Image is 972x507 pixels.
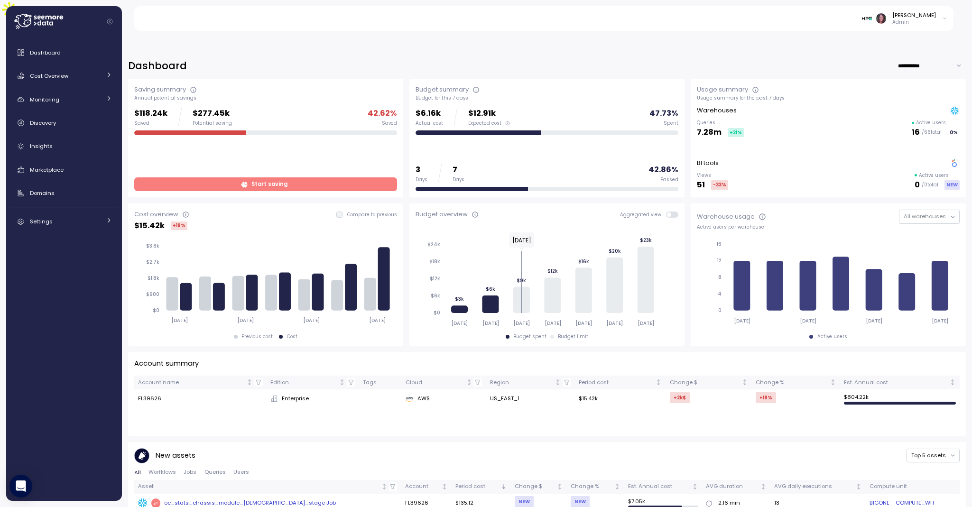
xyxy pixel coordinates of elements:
span: Discovery [30,119,56,127]
th: Est. Annual costNot sorted [624,480,702,494]
tspan: $6k [431,293,440,299]
div: Budget limit [558,333,588,340]
div: Budget summary [416,85,469,94]
div: Not sorted [655,379,662,386]
tspan: $3k [455,296,464,302]
p: Admin [892,19,936,26]
a: Discovery [10,113,118,132]
p: New assets [156,450,195,461]
p: 0 [915,179,920,192]
tspan: [DATE] [932,318,948,324]
div: Previous cost [241,333,273,340]
p: 51 [697,179,705,192]
div: Saved [382,120,397,127]
tspan: [DATE] [800,318,816,324]
p: 42.62 % [368,107,397,120]
tspan: [DATE] [606,320,623,326]
tspan: $18k [429,258,440,265]
div: Not sorted [381,483,388,490]
span: Aggregated view [620,212,666,218]
div: Not sorted [555,379,561,386]
p: $6.16k [416,107,443,120]
div: AWS [406,395,482,403]
div: Change % [571,482,612,491]
div: Edition [270,378,337,387]
p: Compare to previous [347,212,397,218]
div: Active users [817,333,847,340]
div: Compute unit [870,482,955,491]
p: $118.24k [134,107,167,120]
div: Not sorted [949,379,956,386]
tspan: $1.8k [147,275,159,281]
div: Not sorted [830,379,836,386]
th: AccountNot sorted [401,480,452,494]
div: Account name [138,378,245,387]
div: AVG daily executions [774,482,854,491]
p: $277.45k [193,107,232,120]
th: Account nameNot sorted [134,376,267,389]
div: Not sorted [614,483,620,490]
tspan: $12k [430,276,440,282]
div: Not sorted [246,379,253,386]
tspan: 12 [717,258,722,264]
tspan: [DATE] [638,320,654,326]
tspan: $0 [152,307,159,313]
button: All warehouses [899,210,960,223]
div: Region [490,378,553,387]
th: Period costNot sorted [575,376,666,389]
p: / 66 total [922,129,942,136]
div: Budget for this 7 days [416,95,678,101]
div: Not sorted [556,483,563,490]
th: Change $Not sorted [511,480,567,494]
div: Open Intercom Messenger [9,475,32,498]
a: Insights [10,137,118,156]
tspan: [DATE] [544,320,561,326]
td: FL39626 [134,389,267,408]
tspan: [DATE] [451,320,468,326]
div: Not sorted [855,483,862,490]
span: Insights [30,142,53,150]
div: Change $ [515,482,555,491]
span: Users [233,470,249,475]
a: Domains [10,184,118,203]
a: Cost Overview [10,66,118,85]
div: Cost overview [134,210,178,219]
td: $15.42k [575,389,666,408]
p: $ 15.42k [134,220,165,232]
th: Change $Not sorted [666,376,752,389]
button: Top 5 assets [907,449,960,462]
img: ACg8ocLDuIZlR5f2kIgtapDwVC7yp445s3OgbrQTIAV7qYj8P05r5pI=s96-c [876,13,886,23]
p: Warehouses [697,106,737,115]
div: Period cost [455,482,499,491]
div: Asset [138,482,380,491]
span: Domains [30,189,55,197]
tspan: $12k [547,268,558,274]
div: Usage summary for the past 7 days [697,95,960,101]
span: All [134,470,141,475]
th: Change %Not sorted [752,376,840,389]
span: Jobs [184,470,196,475]
div: NEW [515,496,534,507]
span: Marketplace [30,166,64,174]
tspan: $6k [486,286,495,292]
span: Worfklows [148,470,176,475]
div: AVG duration [706,482,759,491]
span: Enterprise [282,395,309,403]
div: +19 % [171,221,187,230]
tspan: 8 [718,274,722,280]
div: [PERSON_NAME] [892,11,936,19]
p: BI tools [697,158,719,168]
p: $12.91k [468,107,510,120]
tspan: [DATE] [575,320,592,326]
p: Account summary [134,358,199,369]
tspan: $24k [427,241,440,248]
p: / 0 total [922,182,938,188]
tspan: $3.6k [146,243,159,249]
div: 0 % [948,128,960,137]
tspan: $23k [639,237,651,243]
th: RegionNot sorted [486,376,574,389]
a: Start saving [134,177,397,191]
a: Settings [10,212,118,231]
div: Actual cost [416,120,443,127]
th: Period costSorted descending [452,480,511,494]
